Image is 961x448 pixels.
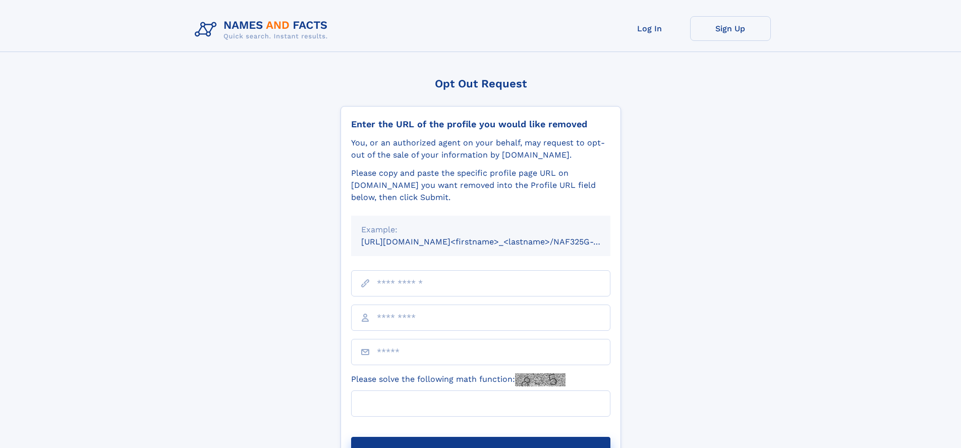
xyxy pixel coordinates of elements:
[361,224,600,236] div: Example:
[351,167,610,204] div: Please copy and paste the specific profile page URL on [DOMAIN_NAME] you want removed into the Pr...
[690,16,771,41] a: Sign Up
[351,373,566,386] label: Please solve the following math function:
[191,16,336,43] img: Logo Names and Facts
[609,16,690,41] a: Log In
[351,119,610,130] div: Enter the URL of the profile you would like removed
[361,237,630,246] small: [URL][DOMAIN_NAME]<firstname>_<lastname>/NAF325G-xxxxxxxx
[341,77,621,90] div: Opt Out Request
[351,137,610,161] div: You, or an authorized agent on your behalf, may request to opt-out of the sale of your informatio...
